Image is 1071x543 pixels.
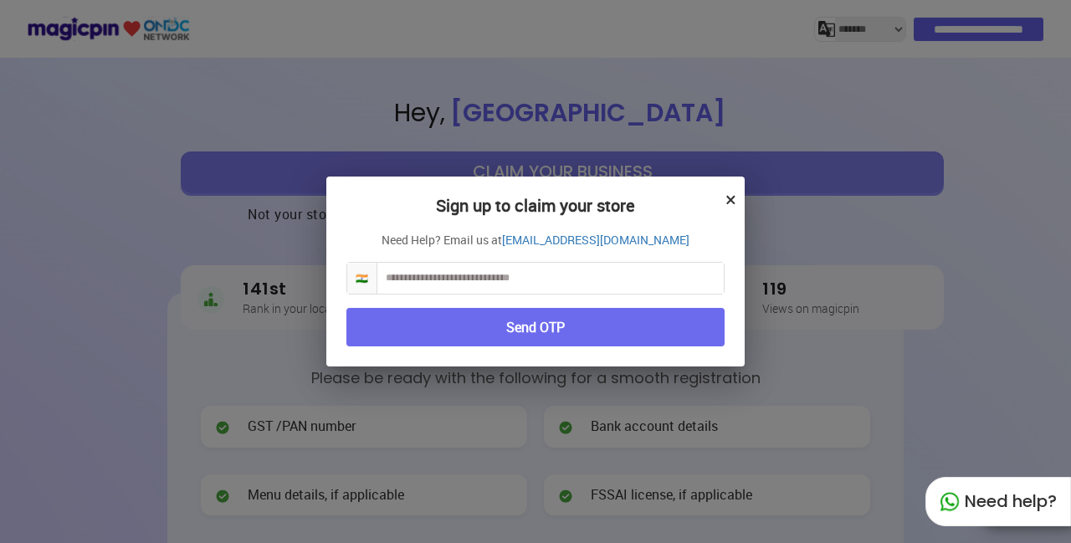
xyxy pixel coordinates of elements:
button: Send OTP [346,308,725,347]
button: × [725,185,736,213]
p: Need Help? Email us at [346,232,725,248]
span: 🇮🇳 [347,263,377,294]
img: whatapp_green.7240e66a.svg [940,492,960,512]
div: Need help? [925,477,1071,526]
h2: Sign up to claim your store [346,197,725,232]
a: [EMAIL_ADDRESS][DOMAIN_NAME] [502,232,689,248]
